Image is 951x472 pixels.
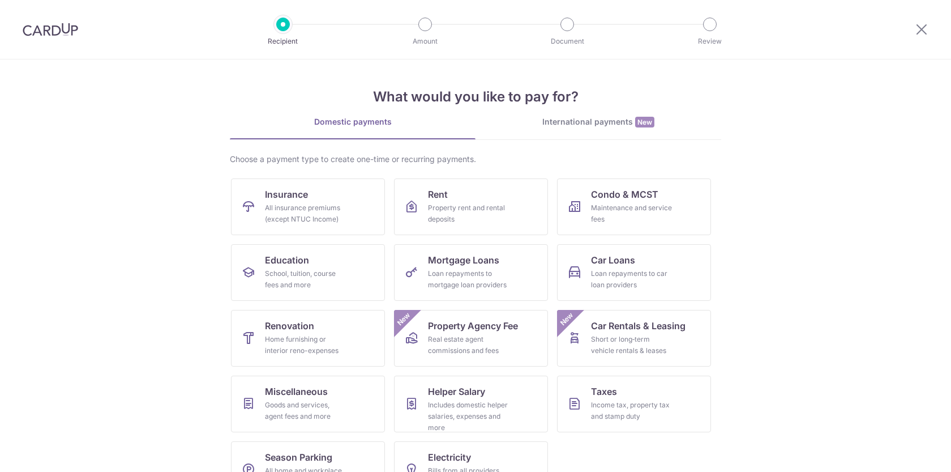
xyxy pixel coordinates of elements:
[635,117,654,127] span: New
[394,244,548,301] a: Mortgage LoansLoan repayments to mortgage loan providers
[383,36,467,47] p: Amount
[428,202,509,225] div: Property rent and rental deposits
[557,376,711,432] a: TaxesIncome tax, property tax and stamp duty
[591,334,672,356] div: Short or long‑term vehicle rentals & leases
[557,244,711,301] a: Car LoansLoan repayments to car loan providers
[591,268,672,291] div: Loan repayments to car loan providers
[394,310,548,367] a: Property Agency FeeReal estate agent commissions and feesNew
[265,188,308,201] span: Insurance
[265,268,346,291] div: School, tuition, course fees and more
[428,399,509,433] div: Includes domestic helper salaries, expenses and more
[231,244,385,301] a: EducationSchool, tuition, course fees and more
[557,178,711,235] a: Condo & MCSTMaintenance and service fees
[395,310,413,329] span: New
[265,334,346,356] div: Home furnishing or interior reno-expenses
[265,399,346,422] div: Goods and services, agent fees and more
[591,188,658,201] span: Condo & MCST
[591,319,686,333] span: Car Rentals & Leasing
[394,376,548,432] a: Helper SalaryIncludes domestic helper salaries, expenses and more
[428,188,448,201] span: Rent
[428,385,485,398] span: Helper Salary
[231,376,385,432] a: MiscellaneousGoods and services, agent fees and more
[558,310,576,329] span: New
[878,438,940,466] iframe: Opens a widget where you can find more information
[591,253,635,267] span: Car Loans
[428,334,509,356] div: Real estate agent commissions and fees
[265,319,314,333] span: Renovation
[428,450,471,464] span: Electricity
[428,268,509,291] div: Loan repayments to mortgage loan providers
[23,23,78,36] img: CardUp
[394,178,548,235] a: RentProperty rent and rental deposits
[230,87,721,107] h4: What would you like to pay for?
[265,253,309,267] span: Education
[265,385,328,398] span: Miscellaneous
[231,310,385,367] a: RenovationHome furnishing or interior reno-expenses
[557,310,711,367] a: Car Rentals & LeasingShort or long‑term vehicle rentals & leasesNew
[668,36,752,47] p: Review
[591,399,672,422] div: Income tax, property tax and stamp duty
[428,319,518,333] span: Property Agency Fee
[231,178,385,235] a: InsuranceAll insurance premiums (except NTUC Income)
[265,202,346,225] div: All insurance premiums (except NTUC Income)
[241,36,325,47] p: Recipient
[230,116,475,127] div: Domestic payments
[591,202,672,225] div: Maintenance and service fees
[475,116,721,128] div: International payments
[230,154,721,165] div: Choose a payment type to create one-time or recurring payments.
[265,450,332,464] span: Season Parking
[591,385,617,398] span: Taxes
[525,36,609,47] p: Document
[428,253,499,267] span: Mortgage Loans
